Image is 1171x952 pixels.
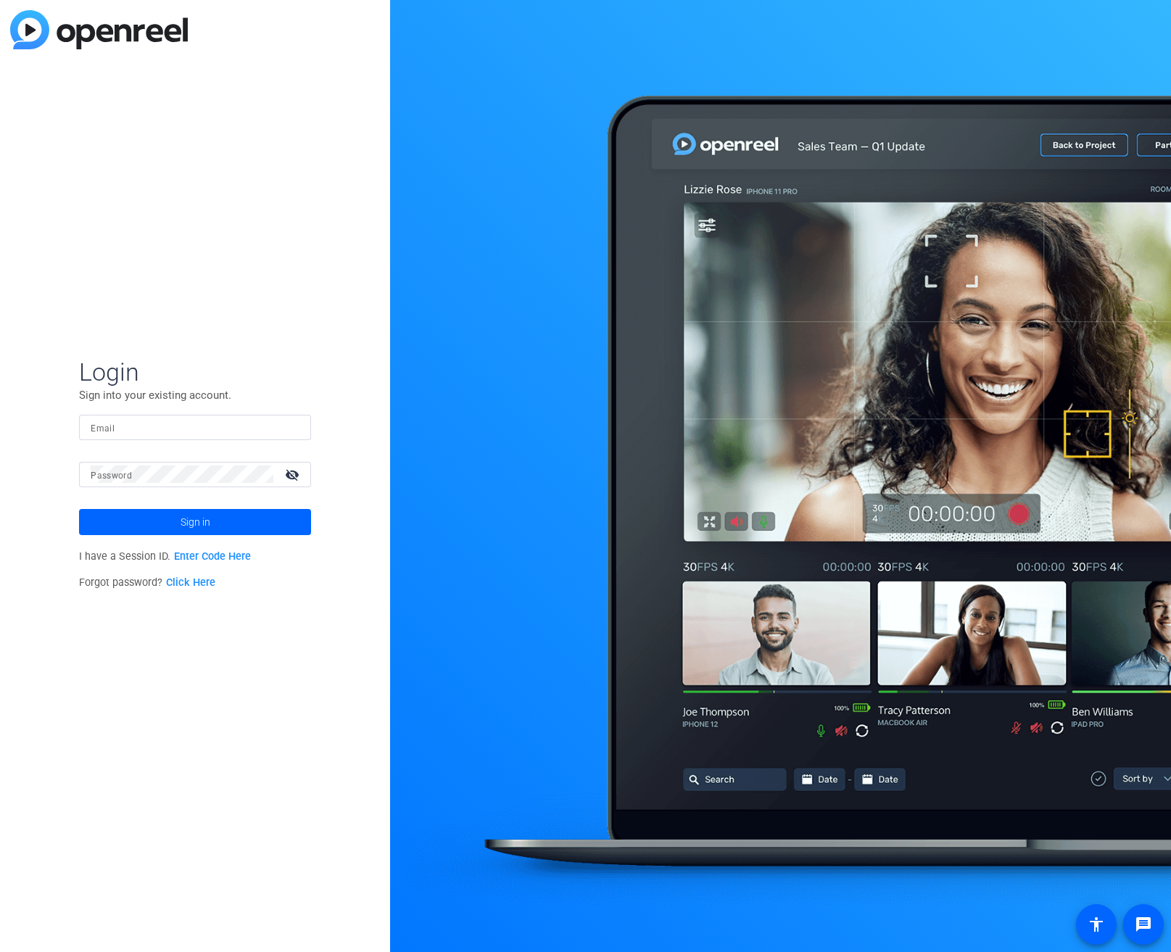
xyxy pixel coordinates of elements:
span: Login [79,357,311,387]
span: Sign in [181,504,210,540]
mat-icon: message [1135,916,1152,933]
mat-label: Password [91,471,132,481]
mat-icon: visibility_off [276,464,311,485]
mat-label: Email [91,423,115,434]
img: blue-gradient.svg [10,10,188,49]
mat-icon: accessibility [1088,916,1105,933]
button: Sign in [79,509,311,535]
input: Enter Email Address [91,418,299,436]
a: Enter Code Here [174,550,251,563]
p: Sign into your existing account. [79,387,311,403]
span: I have a Session ID. [79,550,251,563]
a: Click Here [166,576,215,589]
span: Forgot password? [79,576,215,589]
